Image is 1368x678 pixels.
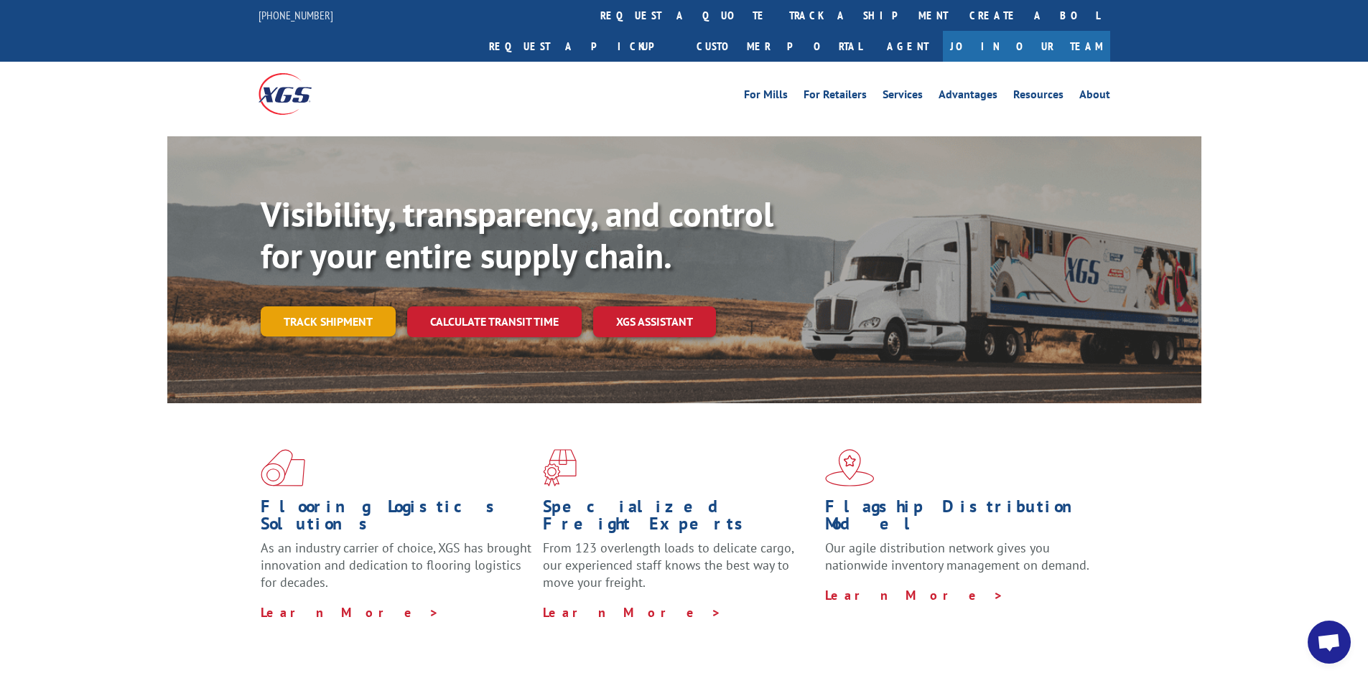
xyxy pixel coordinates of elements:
[478,31,686,62] a: Request a pickup
[543,540,814,603] p: From 123 overlength loads to delicate cargo, our experienced staff knows the best way to move you...
[873,31,943,62] a: Agent
[825,587,1004,603] a: Learn More >
[543,604,722,621] a: Learn More >
[261,192,773,278] b: Visibility, transparency, and control for your entire supply chain.
[804,89,867,105] a: For Retailers
[261,604,439,621] a: Learn More >
[261,306,396,336] a: Track shipment
[1308,621,1351,664] a: Open chat
[943,31,1110,62] a: Join Our Team
[593,306,716,337] a: XGS ASSISTANT
[259,8,333,22] a: [PHONE_NUMBER]
[261,540,531,590] span: As an industry carrier of choice, XGS has brought innovation and dedication to flooring logistics...
[543,498,814,540] h1: Specialized Freight Experts
[543,449,577,486] img: xgs-icon-focused-on-flooring-red
[744,89,788,105] a: For Mills
[261,449,305,486] img: xgs-icon-total-supply-chain-intelligence-red
[686,31,873,62] a: Customer Portal
[825,540,1089,573] span: Our agile distribution network gives you nationwide inventory management on demand.
[825,449,875,486] img: xgs-icon-flagship-distribution-model-red
[1079,89,1110,105] a: About
[261,498,532,540] h1: Flooring Logistics Solutions
[883,89,923,105] a: Services
[407,306,582,337] a: Calculate transit time
[1013,89,1064,105] a: Resources
[939,89,997,105] a: Advantages
[825,498,1097,540] h1: Flagship Distribution Model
